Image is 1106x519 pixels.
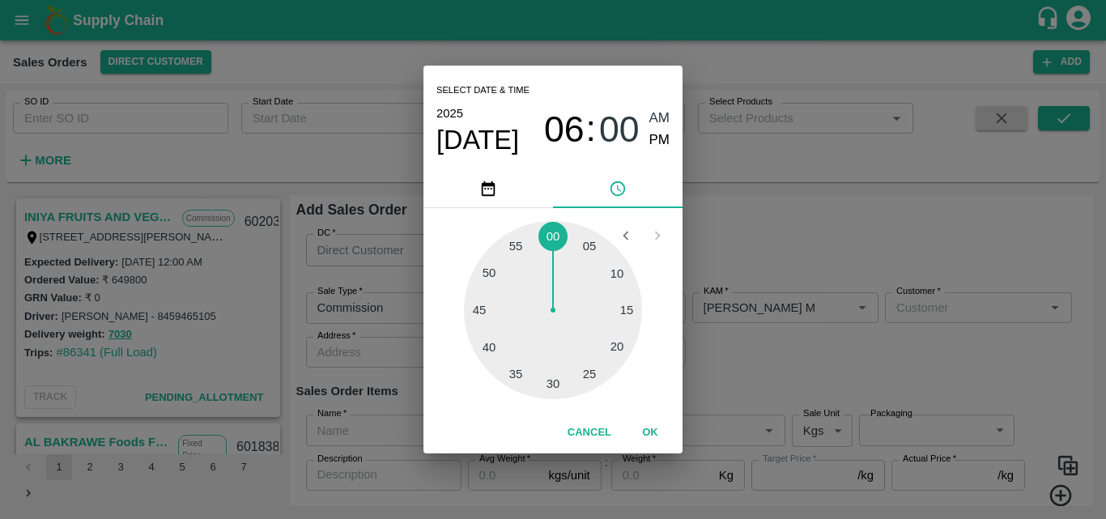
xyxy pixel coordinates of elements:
[553,169,683,208] button: pick time
[624,419,676,447] button: OK
[423,169,553,208] button: pick date
[599,108,640,151] span: 00
[436,124,519,156] button: [DATE]
[544,108,585,151] span: 06
[599,108,640,151] button: 00
[586,108,596,151] span: :
[436,103,463,124] button: 2025
[649,130,670,151] button: PM
[649,108,670,130] button: AM
[544,108,585,151] button: 06
[561,419,618,447] button: Cancel
[610,220,641,251] button: Open previous view
[436,79,530,103] span: Select date & time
